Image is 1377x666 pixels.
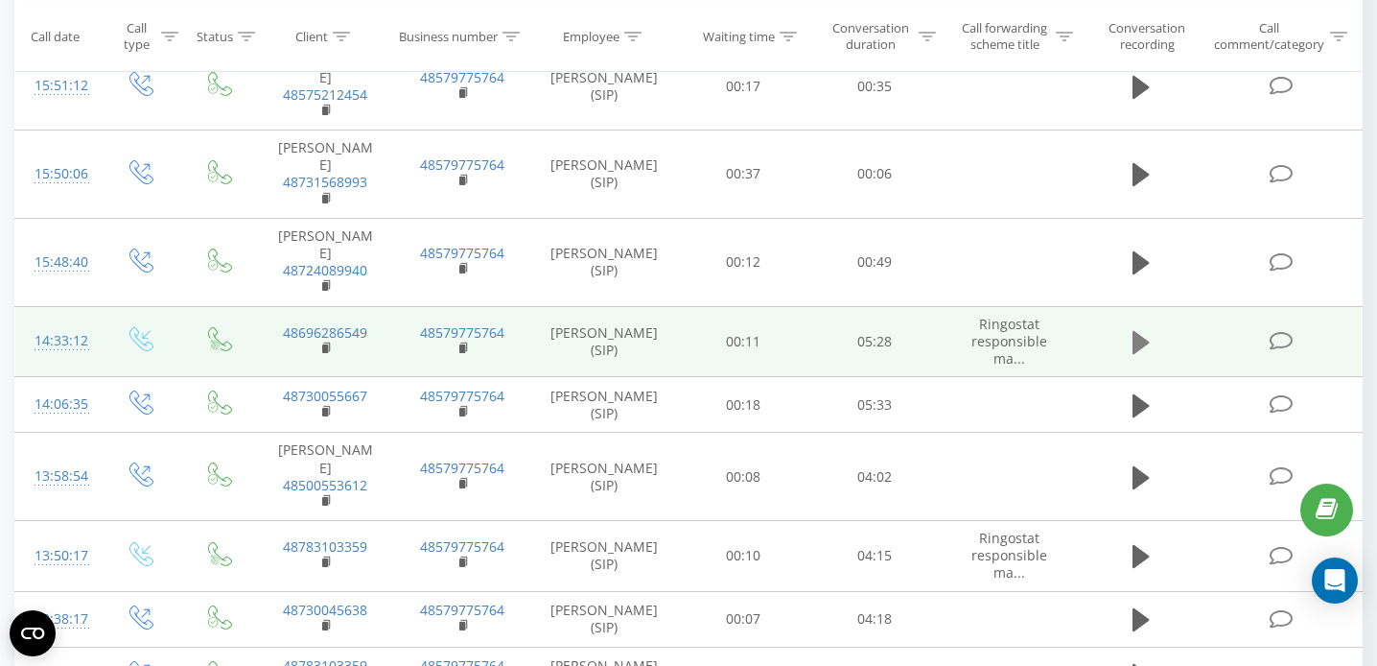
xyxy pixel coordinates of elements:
td: [PERSON_NAME] [257,218,394,306]
div: Call date [31,28,80,44]
td: 00:07 [678,591,809,647]
td: [PERSON_NAME] (SIP) [530,218,678,306]
div: Conversation recording [1095,20,1200,53]
div: 15:51:12 [35,67,80,105]
td: 05:33 [809,377,941,433]
div: 13:38:17 [35,601,80,638]
a: 48579775764 [420,155,504,174]
span: Ringostat responsible ma... [971,315,1047,368]
td: [PERSON_NAME] (SIP) [530,521,678,592]
div: Waiting time [703,28,775,44]
td: [PERSON_NAME] (SIP) [530,433,678,521]
a: 48579775764 [420,537,504,556]
div: Open Intercom Messenger [1312,558,1358,604]
a: 48731568993 [283,173,367,191]
div: 14:06:35 [35,386,80,423]
td: [PERSON_NAME] (SIP) [530,42,678,131]
div: Client [295,28,328,44]
div: Business number [399,28,498,44]
a: 48579775764 [420,387,504,405]
a: 48730055667 [283,387,367,405]
div: 15:48:40 [35,244,80,281]
a: 48579775764 [420,244,504,262]
div: 13:58:54 [35,458,80,495]
div: 15:50:06 [35,155,80,193]
a: 48500553612 [283,476,367,494]
a: 48579775764 [420,601,504,619]
div: Call type [116,20,156,53]
td: [PERSON_NAME] (SIP) [530,306,678,377]
a: 48724089940 [283,261,367,279]
a: 48783103359 [283,537,367,556]
a: 48579775764 [420,323,504,342]
td: [PERSON_NAME] (SIP) [530,377,678,433]
td: 00:12 [678,218,809,306]
div: Status [197,28,233,44]
td: 04:18 [809,591,941,647]
td: 00:10 [678,521,809,592]
span: Ringostat responsible ma... [971,529,1047,582]
td: 04:15 [809,521,941,592]
td: 00:17 [678,42,809,131]
td: [PERSON_NAME] (SIP) [530,131,678,219]
td: 00:35 [809,42,941,131]
td: 00:49 [809,218,941,306]
button: Open CMP widget [10,610,56,656]
div: Call forwarding scheme title [958,20,1051,53]
div: 14:33:12 [35,322,80,360]
td: [PERSON_NAME] [257,131,394,219]
a: 48579775764 [420,459,504,477]
a: 48730045638 [283,601,367,619]
td: 00:37 [678,131,809,219]
td: 00:08 [678,433,809,521]
td: 00:11 [678,306,809,377]
div: Conversation duration [827,20,914,53]
a: 48575212454 [283,85,367,104]
td: [PERSON_NAME] [257,42,394,131]
td: 00:18 [678,377,809,433]
a: 48696286549 [283,323,367,342]
div: Employee [563,28,619,44]
td: 05:28 [809,306,941,377]
td: [PERSON_NAME] (SIP) [530,591,678,647]
td: [PERSON_NAME] [257,433,394,521]
div: Call comment/category [1213,20,1325,53]
td: 04:02 [809,433,941,521]
td: 00:06 [809,131,941,219]
a: 48579775764 [420,68,504,86]
div: 13:50:17 [35,537,80,575]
